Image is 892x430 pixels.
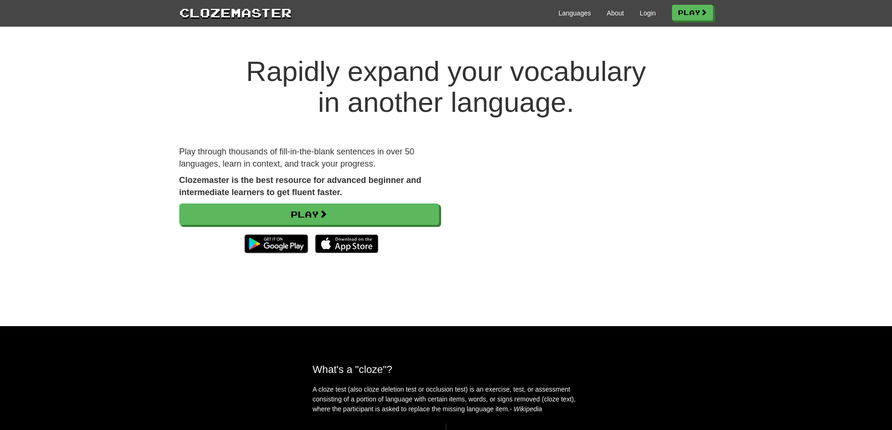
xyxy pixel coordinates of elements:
a: Play [672,5,713,21]
a: Languages [559,8,591,18]
a: Login [640,8,656,18]
p: Play through thousands of fill-in-the-blank sentences in over 50 languages, learn in context, and... [179,146,439,170]
img: Get it on Google Play [240,230,312,258]
p: A cloze test (also cloze deletion test or occlusion test) is an exercise, test, or assessment con... [313,385,580,414]
a: About [607,8,624,18]
a: Play [179,204,439,225]
em: - Wikipedia [510,405,542,413]
strong: Clozemaster is the best resource for advanced beginner and intermediate learners to get fluent fa... [179,175,421,197]
a: Clozemaster [179,4,292,21]
img: Download_on_the_App_Store_Badge_US-UK_135x40-25178aeef6eb6b83b96f5f2d004eda3bffbb37122de64afbaef7... [315,234,378,253]
h2: What's a "cloze"? [313,364,580,375]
